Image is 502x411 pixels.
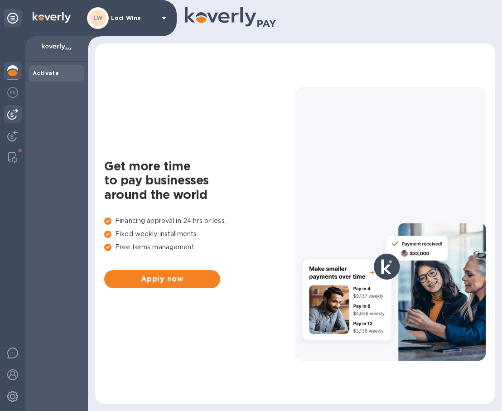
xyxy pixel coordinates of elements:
[7,87,18,98] img: Foreign exchange
[104,229,295,239] p: Fixed weekly installments.
[4,9,22,27] div: Unpin categories
[111,274,213,285] span: Apply now
[104,270,220,288] button: Apply now
[104,216,295,226] p: Financing approval in 24 hrs or less.
[33,70,59,77] b: Activate
[33,12,71,23] img: Logo
[111,15,156,21] p: Loci Wine
[104,159,295,202] h1: Get more time to pay businesses around the world
[93,15,103,21] b: LW
[104,242,295,252] p: Free terms management.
